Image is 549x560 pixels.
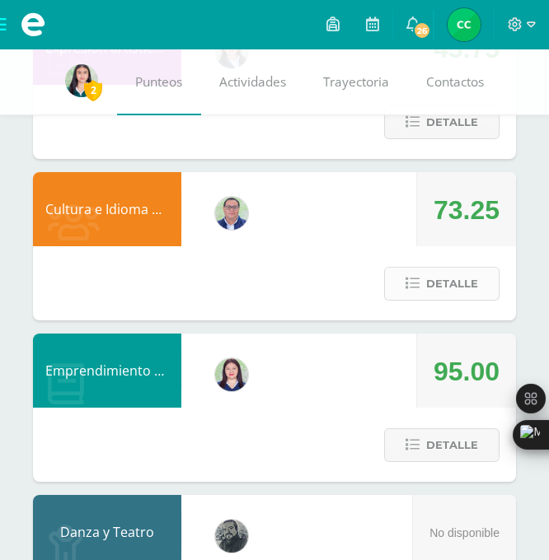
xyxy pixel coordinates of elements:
span: No disponible [429,526,500,539]
span: 2 [84,80,102,100]
button: Detalle [384,105,500,139]
span: Trayectoria [323,73,389,91]
span: 26 [413,21,431,40]
span: Contactos [426,73,484,91]
div: 73.25 [434,173,500,247]
a: Punteos [117,49,201,115]
a: Contactos [408,49,503,115]
span: Detalle [426,107,478,138]
img: c1c1b07ef08c5b34f56a5eb7b3c08b85.png [215,197,248,230]
div: Cultura e Idioma Maya [33,172,181,246]
div: Emprendimiento para la Productividad [33,334,181,408]
button: Detalle [384,428,500,462]
span: Detalle [426,268,478,299]
button: Detalle [384,267,500,301]
img: 8ba24283638e9cc0823fe7e8b79ee805.png [215,520,248,553]
img: a452c7054714546f759a1a740f2e8572.png [215,358,248,391]
span: Detalle [426,430,478,460]
a: Trayectoria [305,49,408,115]
img: f4bb266a3002da6bf07941173c515f91.png [448,8,481,41]
span: Punteos [135,73,182,91]
div: 95.00 [434,334,500,408]
a: Actividades [201,49,305,115]
img: a6eed6f6828493b72d1d2be49ae62ee0.png [65,64,98,97]
span: Actividades [219,73,286,91]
